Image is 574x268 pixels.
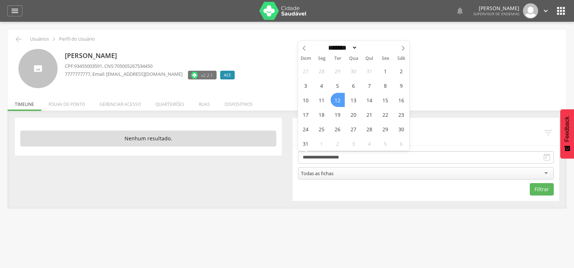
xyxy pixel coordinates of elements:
[394,78,408,92] span: Agosto 9, 2025
[542,3,550,18] a: 
[11,7,19,15] i: 
[456,7,464,15] i: 
[65,63,238,70] p: CPF: , CNS:
[224,72,231,78] span: ACE
[299,78,313,92] span: Agosto 3, 2025
[65,51,238,61] p: [PERSON_NAME]
[331,64,345,78] span: Julho 29, 2025
[363,93,377,107] span: Agosto 14, 2025
[363,122,377,136] span: Agosto 28, 2025
[394,64,408,78] span: Agosto 2, 2025
[361,56,377,61] span: Qui
[20,131,276,147] p: Nenhum resultado.
[347,64,361,78] span: Julho 30, 2025
[7,5,22,16] a: 
[357,44,381,51] input: Year
[347,107,361,121] span: Agosto 20, 2025
[59,36,95,42] p: Perfil do Usuário
[347,122,361,136] span: Agosto 27, 2025
[65,71,183,78] p: , Email: [EMAIL_ADDRESS][DOMAIN_NAME]
[378,136,393,151] span: Setembro 5, 2025
[543,127,554,138] i: 
[555,5,567,17] i: 
[30,36,49,42] p: Usuários
[315,64,329,78] span: Julho 28, 2025
[114,63,152,69] span: 705005267534450
[299,64,313,78] span: Julho 27, 2025
[315,78,329,92] span: Agosto 4, 2025
[394,122,408,136] span: Agosto 30, 2025
[378,93,393,107] span: Agosto 15, 2025
[301,170,334,177] div: Todas as fichas
[331,93,345,107] span: Agosto 12, 2025
[473,6,519,11] p: [PERSON_NAME]
[326,44,358,51] select: Month
[363,78,377,92] span: Agosto 7, 2025
[315,93,329,107] span: Agosto 11, 2025
[377,56,393,61] span: Sex
[298,125,543,133] p: Filtros
[564,116,570,142] span: Feedback
[217,94,260,111] li: Dispositivos
[542,153,551,162] i: 
[363,136,377,151] span: Setembro 4, 2025
[330,56,345,61] span: Ter
[74,63,102,69] span: 93455003591
[347,93,361,107] span: Agosto 13, 2025
[378,122,393,136] span: Agosto 29, 2025
[331,107,345,121] span: Agosto 19, 2025
[315,122,329,136] span: Agosto 25, 2025
[201,71,213,79] span: v2.2.1
[394,93,408,107] span: Agosto 16, 2025
[347,136,361,151] span: Setembro 3, 2025
[14,35,23,44] i: 
[299,136,313,151] span: Agosto 31, 2025
[473,11,519,16] span: Supervisor de Endemias
[315,107,329,121] span: Agosto 18, 2025
[394,107,408,121] span: Agosto 23, 2025
[456,3,464,18] a: 
[148,94,192,111] li: Quarteirões
[394,136,408,151] span: Setembro 6, 2025
[331,122,345,136] span: Agosto 26, 2025
[65,71,90,77] span: 7777777777
[50,35,58,43] i: 
[530,183,554,195] button: Filtrar
[378,64,393,78] span: Agosto 1, 2025
[298,133,543,140] span: Intervalo de datas
[298,56,314,61] span: Dom
[560,109,574,158] button: Feedback - Mostrar pesquisa
[314,56,330,61] span: Seg
[345,56,361,61] span: Qua
[363,107,377,121] span: Agosto 21, 2025
[299,122,313,136] span: Agosto 24, 2025
[393,56,409,61] span: Sáb
[315,136,329,151] span: Setembro 1, 2025
[542,7,550,15] i: 
[378,78,393,92] span: Agosto 8, 2025
[378,107,393,121] span: Agosto 22, 2025
[41,94,92,111] li: Folha de ponto
[363,64,377,78] span: Julho 31, 2025
[192,94,217,111] li: Ruas
[331,78,345,92] span: Agosto 5, 2025
[92,94,148,111] li: Gerenciar acesso
[299,93,313,107] span: Agosto 10, 2025
[299,107,313,121] span: Agosto 17, 2025
[347,78,361,92] span: Agosto 6, 2025
[331,136,345,151] span: Setembro 2, 2025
